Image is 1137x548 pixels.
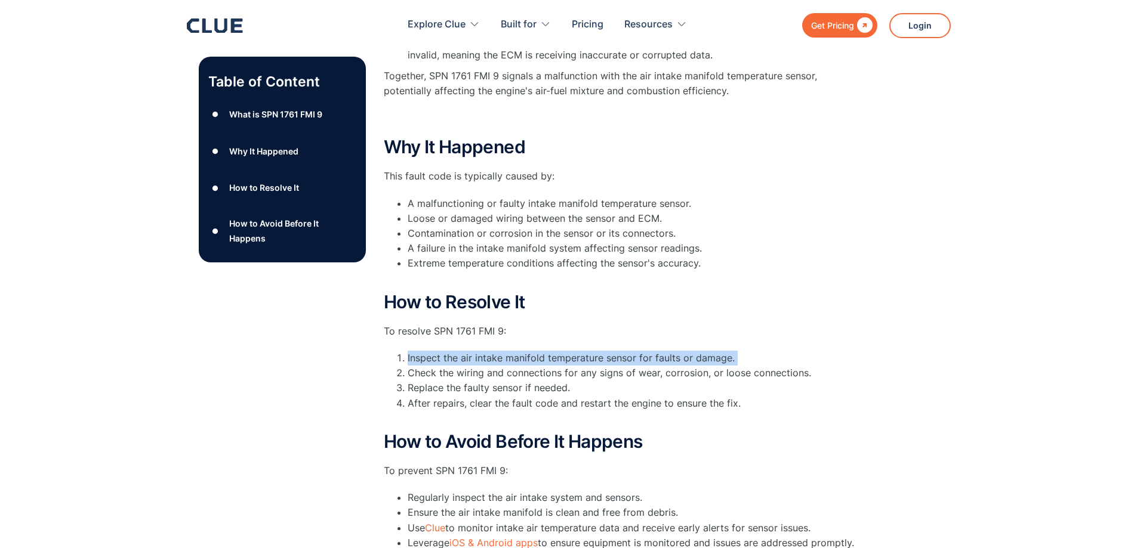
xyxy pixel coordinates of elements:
div: Resources [624,6,687,44]
div: Resources [624,6,673,44]
p: To prevent SPN 1761 FMI 9: [384,463,861,478]
h2: How to Avoid Before It Happens [384,432,861,451]
li: A failure in the intake manifold system affecting sensor readings. [408,241,861,256]
a: ●What is SPN 1761 FMI 9 [208,106,356,123]
li: Extreme temperature conditions affecting the sensor's accuracy. [408,256,861,286]
h2: Why It Happened [384,137,861,157]
p: This fault code is typically caused by: [384,169,861,184]
li: Loose or damaged wiring between the sensor and ECM. [408,211,861,226]
li: Inspect the air intake manifold temperature sensor for faults or damage. [408,351,861,366]
div: Explore Clue [408,6,480,44]
div: ● [208,222,223,240]
a: Login [889,13,951,38]
li: Contamination or corrosion in the sensor or its connectors. [408,226,861,241]
div: Built for [501,6,537,44]
p: Table of Content [208,72,356,91]
a: ●How to Resolve It [208,179,356,197]
a: Get Pricing [802,13,877,38]
p: To resolve SPN 1761 FMI 9: [384,324,861,339]
div:  [854,18,873,33]
div: How to Resolve It [229,181,299,196]
div: Get Pricing [811,18,854,33]
li: Ensure the air intake manifold is clean and free from debris. [408,505,861,520]
h2: How to Resolve It [384,292,861,312]
p: ‍ [384,110,861,125]
a: ●How to Avoid Before It Happens [208,216,356,246]
p: Together, SPN 1761 FMI 9 signals a malfunction with the air intake manifold temperature sensor, p... [384,69,861,98]
div: What is SPN 1761 FMI 9 [229,107,322,122]
li: Replace the faulty sensor if needed. [408,380,861,395]
a: ●Why It Happened [208,143,356,160]
li: Use to monitor intake air temperature data and receive early alerts for sensor issues. [408,521,861,535]
div: Why It Happened [229,144,298,159]
div: Built for [501,6,551,44]
li: After repairs, clear the fault code and restart the engine to ensure the fix. [408,396,861,426]
li: A malfunctioning or faulty intake manifold temperature sensor. [408,196,861,211]
li: Check the wiring and connections for any signs of wear, corrosion, or loose connections. [408,366,861,380]
li: Regularly inspect the air intake system and sensors. [408,490,861,505]
div: Explore Clue [408,6,466,44]
div: ● [208,143,223,160]
a: Clue [425,522,445,534]
a: Pricing [572,6,603,44]
div: How to Avoid Before It Happens [229,216,356,246]
div: ● [208,179,223,197]
div: ● [208,106,223,123]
